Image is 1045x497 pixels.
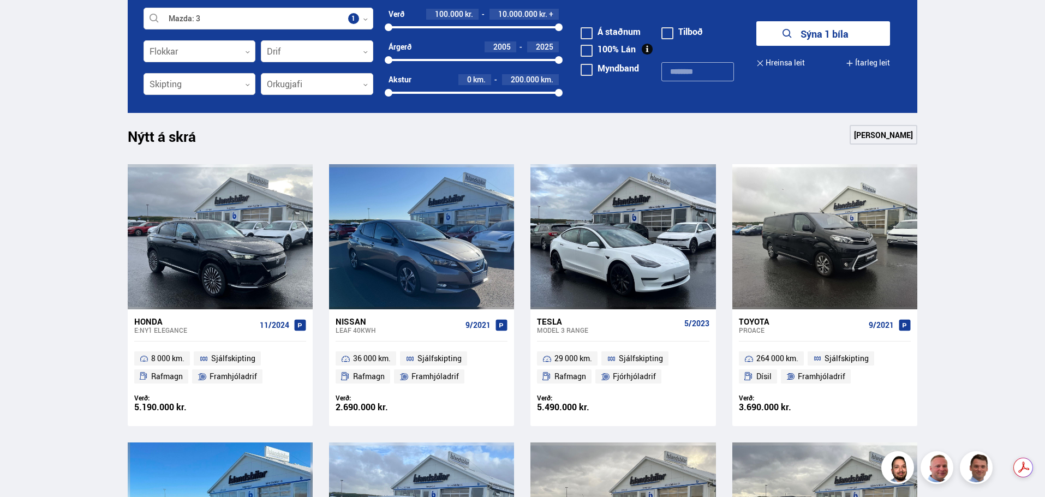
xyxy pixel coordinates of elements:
span: 11/2024 [260,321,289,330]
span: 200.000 [511,74,539,85]
div: e:Ny1 ELEGANCE [134,326,255,334]
span: 29 000 km. [554,352,592,365]
button: Opna LiveChat spjallviðmót [9,4,41,37]
div: 5.190.000 kr. [134,403,220,412]
span: 264 000 km. [756,352,798,365]
span: Sjálfskipting [211,352,255,365]
div: Model 3 RANGE [537,326,679,334]
div: Verð: [537,394,623,402]
span: Sjálfskipting [417,352,462,365]
span: Rafmagn [554,370,586,383]
span: km. [541,75,553,84]
div: Árgerð [389,43,411,51]
a: Honda e:Ny1 ELEGANCE 11/2024 8 000 km. Sjálfskipting Rafmagn Framhjóladrif Verð: 5.190.000 kr. [128,309,313,426]
div: Akstur [389,75,411,84]
span: kr. [539,10,547,19]
img: siFngHWaQ9KaOqBr.png [922,453,955,486]
div: Honda [134,316,255,326]
label: Myndband [581,64,639,73]
span: 2025 [536,41,553,52]
div: Proace [739,326,864,334]
div: Verð: [739,394,825,402]
span: Rafmagn [353,370,385,383]
div: Verð: [134,394,220,402]
div: Nissan [336,316,461,326]
img: FbJEzSuNWCJXmdc-.webp [962,453,994,486]
div: 3.690.000 kr. [739,403,825,412]
img: nhp88E3Fdnt1Opn2.png [883,453,916,486]
span: 36 000 km. [353,352,391,365]
span: 9/2021 [465,321,491,330]
span: Rafmagn [151,370,183,383]
span: + [549,10,553,19]
div: Verð [389,10,404,19]
span: km. [473,75,486,84]
div: 5.490.000 kr. [537,403,623,412]
a: [PERSON_NAME] [850,125,917,145]
span: Framhjóladrif [210,370,257,383]
span: Framhjóladrif [411,370,459,383]
div: 2.690.000 kr. [336,403,422,412]
span: 8 000 km. [151,352,184,365]
span: 10.000.000 [498,9,538,19]
label: 100% Lán [581,45,636,53]
span: 9/2021 [869,321,894,330]
span: 0 [467,74,471,85]
button: Sýna 1 bíla [756,21,890,46]
a: Toyota Proace 9/2021 264 000 km. Sjálfskipting Dísil Framhjóladrif Verð: 3.690.000 kr. [732,309,917,426]
span: Fjórhjóladrif [613,370,656,383]
span: kr. [465,10,473,19]
label: Tilboð [661,27,703,36]
button: Hreinsa leit [756,51,805,75]
button: Ítarleg leit [846,51,890,75]
span: Sjálfskipting [825,352,869,365]
span: 100.000 [435,9,463,19]
span: Dísil [756,370,772,383]
span: Framhjóladrif [798,370,845,383]
div: Tesla [537,316,679,326]
span: 5/2023 [684,319,709,328]
label: Á staðnum [581,27,641,36]
a: Nissan Leaf 40KWH 9/2021 36 000 km. Sjálfskipting Rafmagn Framhjóladrif Verð: 2.690.000 kr. [329,309,514,426]
a: Tesla Model 3 RANGE 5/2023 29 000 km. Sjálfskipting Rafmagn Fjórhjóladrif Verð: 5.490.000 kr. [530,309,715,426]
div: Leaf 40KWH [336,326,461,334]
div: Verð: [336,394,422,402]
div: Toyota [739,316,864,326]
h1: Nýtt á skrá [128,128,215,151]
span: 2005 [493,41,511,52]
span: Sjálfskipting [619,352,663,365]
